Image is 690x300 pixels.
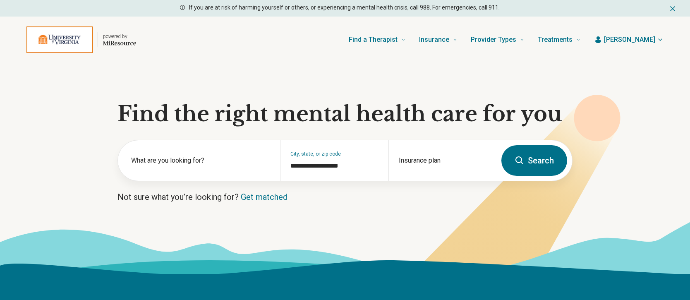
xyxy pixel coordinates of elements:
[117,191,573,203] p: Not sure what you’re looking for?
[419,23,458,56] a: Insurance
[471,23,525,56] a: Provider Types
[349,34,398,46] span: Find a Therapist
[668,3,677,13] button: Dismiss
[349,23,406,56] a: Find a Therapist
[189,3,500,12] p: If you are at risk of harming yourself or others, or experiencing a mental health crisis, call 98...
[538,23,581,56] a: Treatments
[131,156,270,166] label: What are you looking for?
[604,35,655,45] span: [PERSON_NAME]
[117,102,573,127] h1: Find the right mental health care for you
[594,35,664,45] button: [PERSON_NAME]
[26,26,136,53] a: Home page
[538,34,573,46] span: Treatments
[419,34,449,46] span: Insurance
[471,34,516,46] span: Provider Types
[103,33,136,40] p: powered by
[241,192,287,202] a: Get matched
[501,145,567,176] button: Search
